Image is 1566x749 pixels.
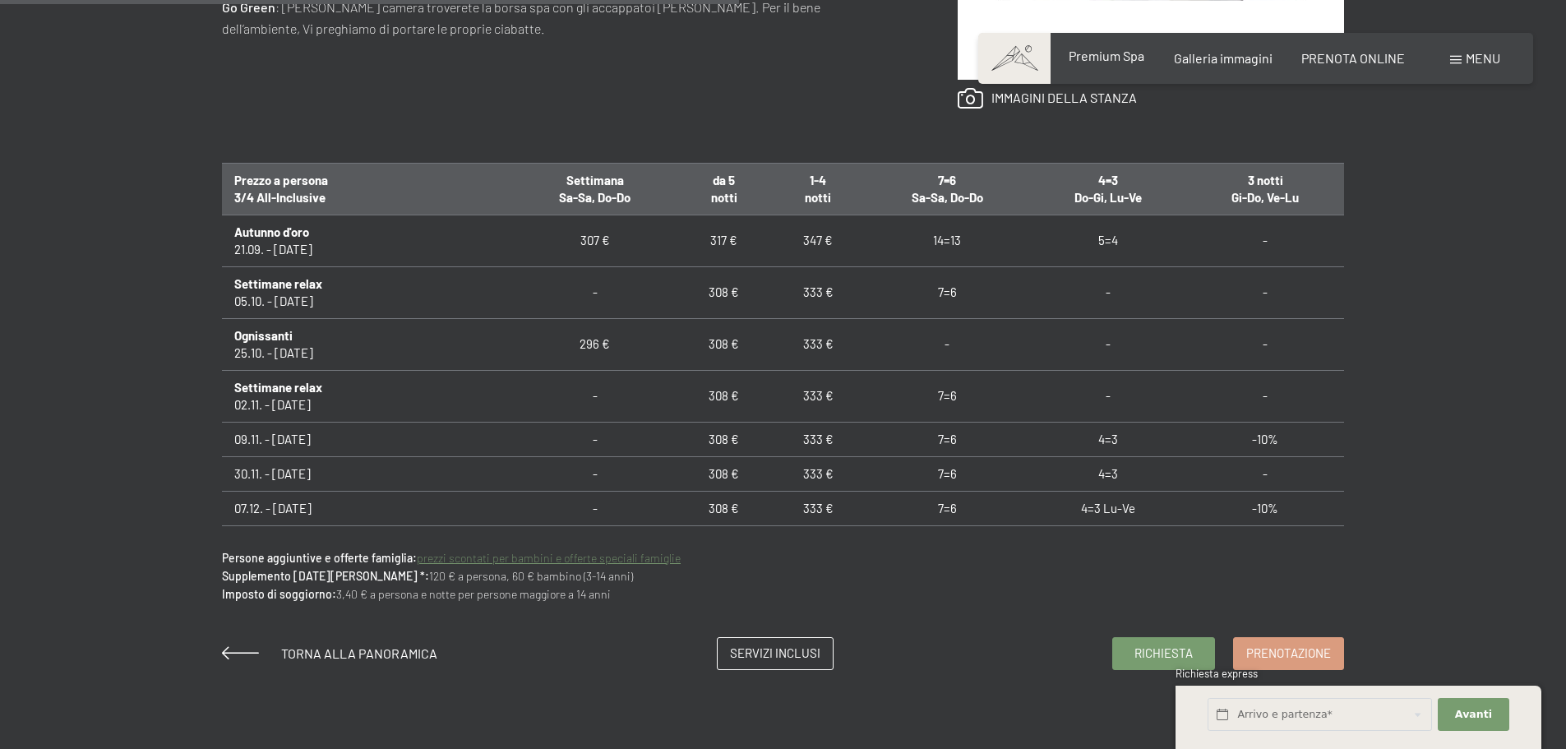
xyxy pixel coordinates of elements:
[1174,50,1273,66] a: Galleria immagini
[1187,163,1344,215] th: 3 notti
[222,318,513,370] td: 25.10. - [DATE]
[234,276,322,291] b: Settimane relax
[730,645,820,662] span: Servizi inclusi
[1134,645,1193,662] span: Richiesta
[513,163,677,215] th: Settimana
[417,551,681,565] a: prezzi scontati per bambini e offerte speciali famiglie
[865,215,1029,266] td: 14=13
[677,266,771,318] td: 308 €
[234,380,322,395] b: Settimane relax
[1029,318,1186,370] td: -
[865,422,1029,456] td: 7=6
[1438,698,1508,732] button: Avanti
[771,370,865,422] td: 333 €
[1074,190,1142,205] span: Do-Gi, Lu-Ve
[222,370,513,422] td: 02.11. - [DATE]
[1301,50,1405,66] a: PRENOTA ONLINE
[771,215,865,266] td: 347 €
[222,551,417,565] strong: Persone aggiuntive e offerte famiglia:
[234,328,293,343] b: Ognissanti
[513,422,677,456] td: -
[1029,370,1186,422] td: -
[711,190,737,205] span: notti
[222,645,437,661] a: Torna alla panoramica
[222,491,513,525] td: 07.12. - [DATE]
[677,215,771,266] td: 317 €
[1113,638,1214,669] a: Richiesta
[234,224,309,239] b: Autunno d'oro
[1069,48,1144,63] a: Premium Spa
[1029,163,1186,215] th: 4=3
[1246,645,1331,662] span: Prenotazione
[1231,190,1299,205] span: Gi-Do, Ve-Lu
[1187,215,1344,266] td: -
[222,456,513,491] td: 30.11. - [DATE]
[1455,707,1492,722] span: Avanti
[865,456,1029,491] td: 7=6
[771,525,865,560] td: 333 €
[222,569,429,583] strong: Supplemento [DATE][PERSON_NAME] *:
[1029,456,1186,491] td: 4=3
[1466,50,1500,66] span: Menu
[513,266,677,318] td: -
[513,318,677,370] td: 296 €
[865,266,1029,318] td: 7=6
[1029,422,1186,456] td: 4=3
[718,638,833,669] a: Servizi inclusi
[677,318,771,370] td: 308 €
[222,422,513,456] td: 09.11. - [DATE]
[513,370,677,422] td: -
[771,491,865,525] td: 333 €
[771,266,865,318] td: 333 €
[865,491,1029,525] td: 7=6
[865,370,1029,422] td: 7=6
[513,491,677,525] td: -
[1187,422,1344,456] td: -10%
[234,190,326,205] span: 3/4 All-Inclusive
[771,456,865,491] td: 333 €
[513,456,677,491] td: -
[222,266,513,318] td: 05.10. - [DATE]
[865,163,1029,215] th: 7=6
[805,190,831,205] span: notti
[1187,266,1344,318] td: -
[677,525,771,560] td: 308 €
[1176,667,1258,680] span: Richiesta express
[1234,638,1343,669] a: Prenotazione
[513,215,677,266] td: 307 €
[677,491,771,525] td: 308 €
[1187,491,1344,525] td: -10%
[1029,215,1186,266] td: 5=4
[222,525,513,560] td: 14.12. - [DATE]
[677,370,771,422] td: 308 €
[677,422,771,456] td: 308 €
[513,525,677,560] td: -
[1187,456,1344,491] td: -
[559,190,631,205] span: Sa-Sa, Do-Do
[1187,318,1344,370] td: -
[865,525,1029,560] td: 7=6
[677,163,771,215] th: da 5
[865,318,1029,370] td: -
[1187,525,1344,560] td: -10%
[677,456,771,491] td: 308 €
[281,645,437,661] span: Torna alla panoramica
[771,318,865,370] td: 333 €
[222,587,336,601] strong: Imposto di soggiorno:
[1029,491,1186,525] td: 4=3 Lu-Ve
[222,215,513,266] td: 21.09. - [DATE]
[222,549,1344,604] p: 120 € a persona, 60 € bambino (3-14 anni) 3,40 € a persona e notte per persone maggiore a 14 anni
[1029,525,1186,560] td: 4=3
[1187,370,1344,422] td: -
[1029,266,1186,318] td: -
[771,163,865,215] th: 1-4
[771,422,865,456] td: 333 €
[912,190,983,205] span: Sa-Sa, Do-Do
[234,173,328,187] span: Prezzo a persona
